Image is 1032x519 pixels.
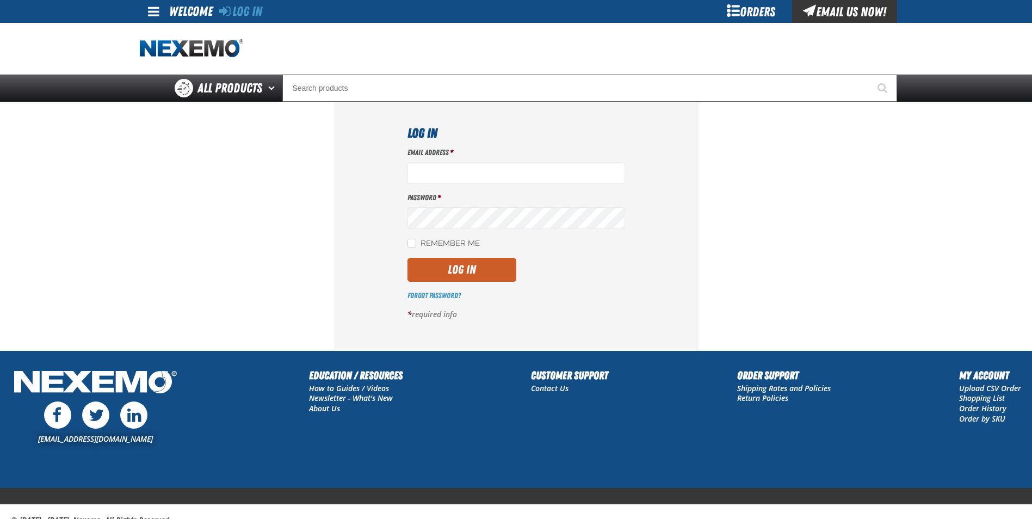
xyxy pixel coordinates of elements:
[140,39,243,58] a: Home
[407,258,516,282] button: Log In
[407,310,625,320] p: required info
[959,367,1021,384] h2: My Account
[197,78,262,98] span: All Products
[870,75,897,102] button: Start Searching
[309,403,340,413] a: About Us
[737,367,831,384] h2: Order Support
[407,291,461,300] a: Forgot Password?
[309,383,389,393] a: How to Guides / Videos
[407,147,625,158] label: Email Address
[140,39,243,58] img: Nexemo logo
[282,75,897,102] input: Search
[407,239,416,248] input: Remember Me
[407,193,625,203] label: Password
[959,403,1006,413] a: Order History
[407,123,625,143] h1: Log In
[264,75,282,102] button: Open All Products pages
[959,413,1005,424] a: Order by SKU
[309,393,393,403] a: Newsletter - What's New
[737,383,831,393] a: Shipping Rates and Policies
[38,434,153,444] a: [EMAIL_ADDRESS][DOMAIN_NAME]
[737,393,788,403] a: Return Policies
[407,239,480,249] label: Remember Me
[309,367,403,384] h2: Education / Resources
[531,383,568,393] a: Contact Us
[531,367,608,384] h2: Customer Support
[959,383,1021,393] a: Upload CSV Order
[959,393,1005,403] a: Shopping List
[11,367,180,399] img: Nexemo Logo
[219,4,262,19] a: Log In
